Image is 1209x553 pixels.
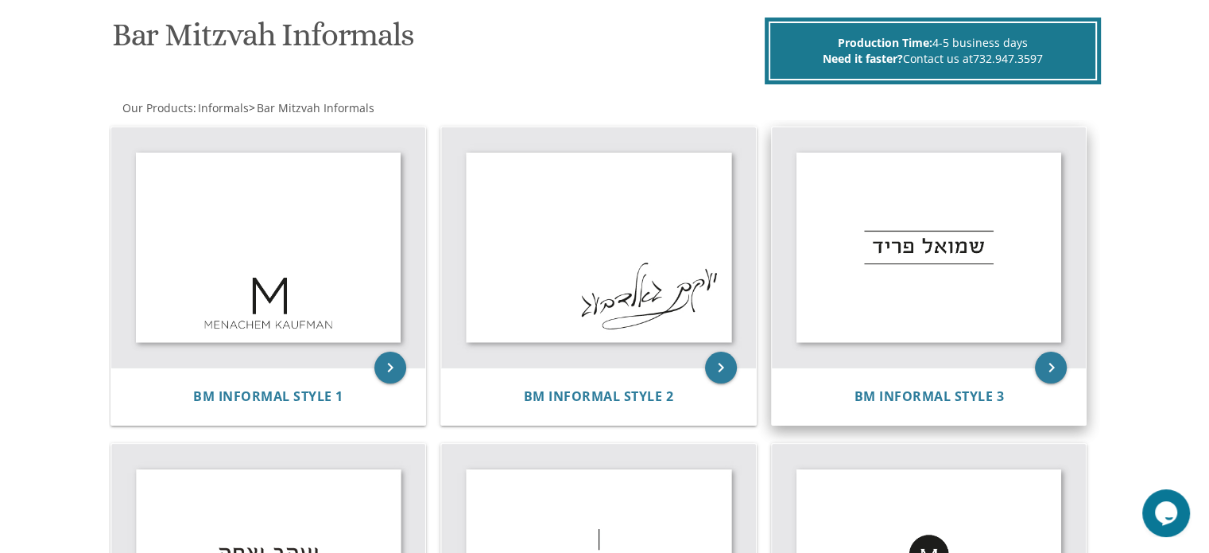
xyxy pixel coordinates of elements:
img: BM Informal Style 1 [111,127,426,368]
a: keyboard_arrow_right [374,352,406,384]
a: BM Informal Style 3 [854,389,1004,404]
div: 4-5 business days Contact us at [769,21,1097,80]
a: Informals [196,100,249,115]
img: BM Informal Style 2 [441,127,756,368]
span: Production Time: [838,35,932,50]
a: BM Informal Style 1 [193,389,343,404]
span: Need it faster? [823,51,903,66]
a: Our Products [121,100,193,115]
a: BM Informal Style 2 [524,389,674,404]
span: > [249,100,374,115]
a: keyboard_arrow_right [1035,352,1067,384]
img: BM Informal Style 3 [772,127,1087,368]
span: BM Informal Style 1 [193,387,343,405]
a: Bar Mitzvah Informals [255,100,374,115]
span: Informals [198,100,249,115]
a: 732.947.3597 [973,51,1043,66]
iframe: chat widget [1142,489,1193,537]
h1: Bar Mitzvah Informals [112,18,761,64]
a: keyboard_arrow_right [705,352,737,384]
span: Bar Mitzvah Informals [257,100,374,115]
div: : [109,100,605,116]
span: BM Informal Style 3 [854,387,1004,405]
span: BM Informal Style 2 [524,387,674,405]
